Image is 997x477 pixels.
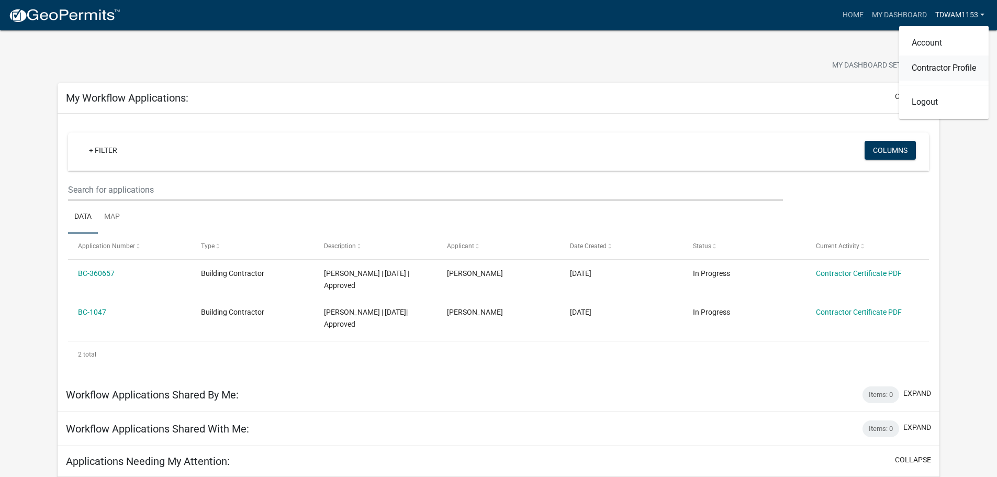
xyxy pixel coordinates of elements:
datatable-header-cell: Current Activity [805,234,928,259]
button: Columns [865,141,916,160]
span: Type [201,242,215,250]
h5: Workflow Applications Shared By Me: [66,389,239,401]
span: Lisa Kuiper [447,308,503,316]
span: Description [324,242,356,250]
span: My Dashboard Settings [832,60,922,72]
span: Current Activity [816,242,859,250]
datatable-header-cell: Applicant [437,234,560,259]
datatable-header-cell: Date Created [560,234,683,259]
datatable-header-cell: Application Number [68,234,191,259]
a: Home [838,5,868,25]
a: Account [899,30,989,56]
div: Items: 0 [862,386,899,403]
datatable-header-cell: Description [314,234,437,259]
datatable-header-cell: Status [682,234,805,259]
a: My Dashboard [868,5,931,25]
span: Building Contractor [201,308,264,316]
span: Date Created [570,242,607,250]
h5: My Workflow Applications: [66,92,188,104]
h5: Applications Needing My Attention: [66,455,230,468]
div: 2 total [68,341,929,368]
a: Contractor Certificate PDF [816,269,902,278]
a: Contractor Profile [899,56,989,81]
span: 11/07/2023 [570,308,591,316]
span: Application Number [78,242,135,250]
span: Status [693,242,711,250]
span: In Progress [693,308,730,316]
input: Search for applications [68,179,782,201]
span: Lisa Kuiper | 01/01/2024| Approved [324,308,408,328]
button: collapse [895,91,931,102]
div: Tdwam1153 [899,26,989,119]
span: 01/07/2025 [570,269,591,278]
div: collapse [58,114,939,378]
a: Map [98,201,126,234]
a: Data [68,201,98,234]
a: + Filter [81,141,126,160]
button: collapse [895,454,931,465]
datatable-header-cell: Type [191,234,314,259]
a: BC-1047 [78,308,106,316]
span: Building Contractor [201,269,264,278]
button: My Dashboard Settingssettings [824,56,945,76]
a: Tdwam1153 [931,5,989,25]
h5: Workflow Applications Shared With Me: [66,423,249,435]
span: Lisa Kuiper | 01/07/2025 | Approved [324,269,409,290]
button: expand [903,388,931,399]
a: Contractor Certificate PDF [816,308,902,316]
a: BC-360657 [78,269,115,278]
span: Applicant [447,242,474,250]
span: Lisa Kuiper [447,269,503,278]
div: Items: 0 [862,420,899,437]
button: expand [903,422,931,433]
a: Logout [899,90,989,115]
span: In Progress [693,269,730,278]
